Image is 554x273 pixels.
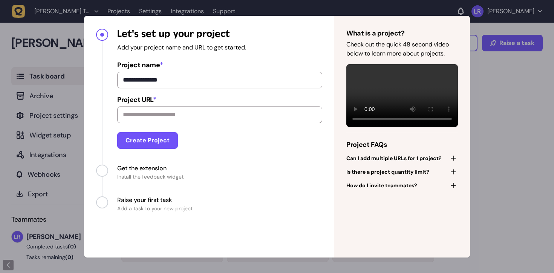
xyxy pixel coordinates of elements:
button: Is there a project quantity limit? [346,167,458,177]
input: Project URL* [117,106,322,123]
span: How do I invite teammates? [346,182,417,189]
span: Project URL [117,94,322,105]
button: How do I invite teammates? [346,180,458,191]
input: Project name* [117,72,322,88]
span: Is there a project quantity limit? [346,168,429,176]
span: Add a task to your new project [117,205,193,212]
h4: Let's set up your project [117,28,322,40]
span: Get the extension [117,164,184,173]
button: Create Project [117,132,178,149]
video: Your browser does not support the video tag. [346,64,458,127]
button: Can I add multiple URLs for 1 project? [346,153,458,163]
h4: What is a project? [346,28,458,39]
span: Can I add multiple URLs for 1 project? [346,154,442,162]
h4: Project FAQs [346,139,458,150]
p: Add your project name and URL to get started. [117,43,322,52]
span: Raise your first task [117,196,193,205]
nav: Progress [84,16,334,224]
span: Install the feedback widget [117,173,184,180]
p: Check out the quick 48 second video below to learn more about projects. [346,40,458,58]
span: Project name [117,60,322,70]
